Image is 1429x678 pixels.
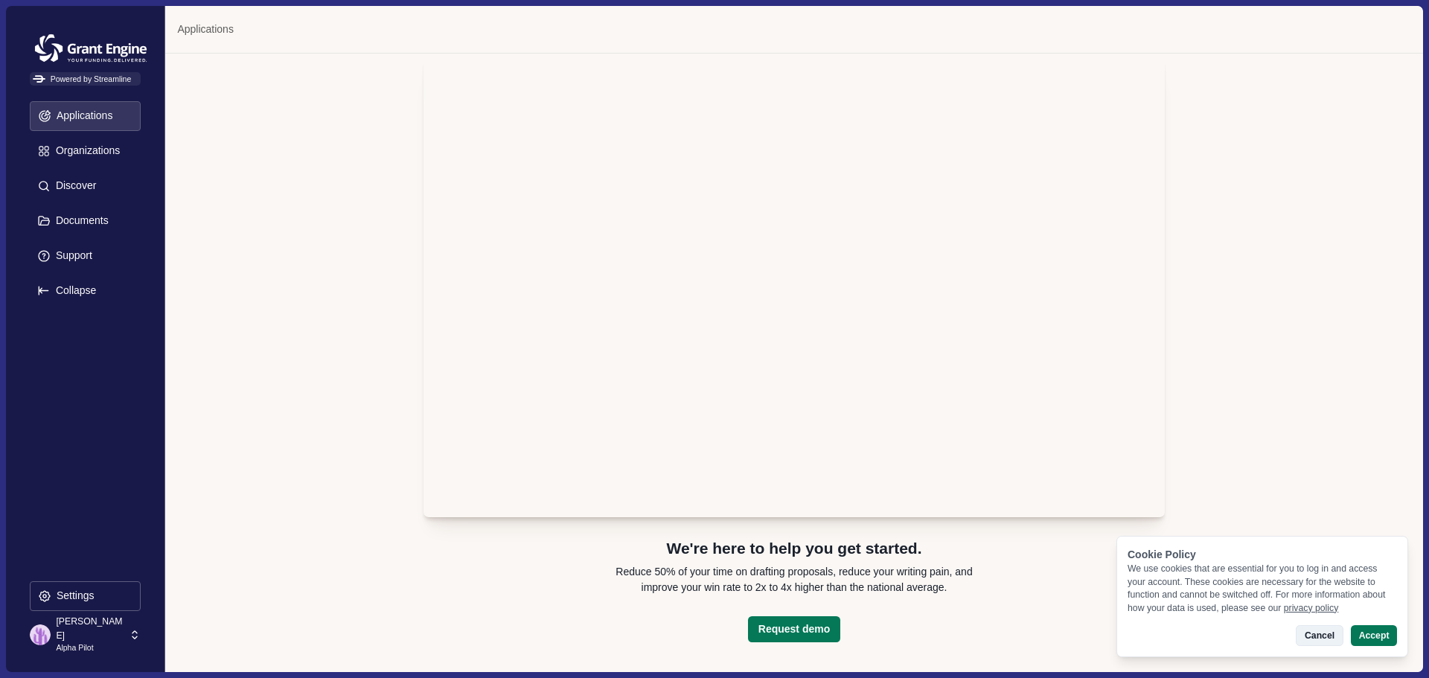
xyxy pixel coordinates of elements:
div: We use cookies that are essential for you to log in and access your account. These cookies are ne... [1128,563,1397,615]
a: privacy policy [1284,603,1339,613]
button: Cancel [1296,625,1343,646]
a: Grantengine Logo [30,30,141,46]
p: Reduce 50% of your time on drafting proposals, reduce your writing pain, and improve your win rat... [608,564,980,595]
img: Streamline Editor Demo [423,59,1165,517]
button: Discover [30,171,141,201]
a: Settings [30,581,141,616]
p: Alpha Pilot [56,642,124,654]
button: Organizations [30,136,141,166]
p: Discover [51,179,96,192]
button: Applications [30,101,141,131]
img: Powered by Streamline Logo [33,75,45,83]
p: Support [51,249,92,262]
img: profile picture [30,624,51,645]
p: [PERSON_NAME] [56,615,124,642]
p: Applications [51,109,113,122]
span: Cookie Policy [1128,549,1196,560]
button: Support [30,241,141,271]
span: Powered by Streamline [30,72,141,86]
p: Documents [51,214,109,227]
button: Settings [30,581,141,611]
button: Request demo [748,616,840,642]
p: We're here to help you get started. [666,538,921,559]
p: Collapse [51,284,96,297]
p: Settings [51,589,95,602]
button: Expand [30,276,141,306]
button: Documents [30,206,141,236]
button: Accept [1351,625,1397,646]
a: Applications [177,22,234,37]
img: Grantengine Logo [30,30,152,67]
p: Organizations [51,144,120,157]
